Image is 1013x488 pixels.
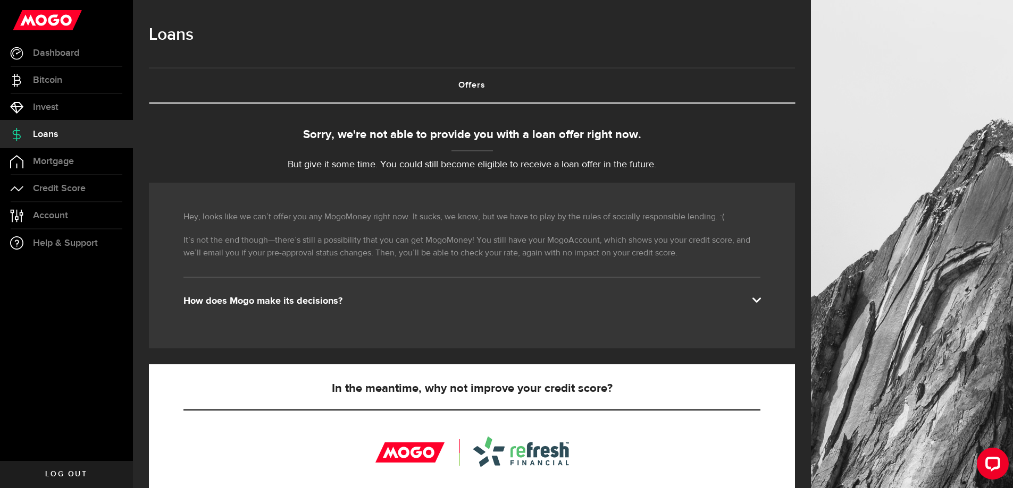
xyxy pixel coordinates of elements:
p: But give it some time. You could still become eligible to receive a loan offer in the future. [149,158,795,172]
p: It’s not the end though—there’s still a possibility that you can get MogoMoney! You still have yo... [183,234,760,260]
div: Sorry, we're not able to provide you with a loan offer right now. [149,126,795,144]
h1: Loans [149,21,795,49]
iframe: LiveChat chat widget [968,443,1013,488]
span: Loans [33,130,58,139]
ul: Tabs Navigation [149,67,795,104]
span: Credit Score [33,184,86,193]
p: Hey, looks like we can’t offer you any MogoMoney right now. It sucks, we know, but we have to pla... [183,211,760,224]
span: Help & Support [33,238,98,248]
span: Invest [33,102,58,112]
span: Dashboard [33,48,79,58]
span: Mortgage [33,157,74,166]
a: Offers [149,69,795,102]
span: Log out [45,470,87,478]
div: How does Mogo make its decisions? [183,295,760,307]
span: Bitcoin [33,75,62,85]
span: Account [33,211,68,220]
h5: In the meantime, why not improve your credit score? [183,382,760,395]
